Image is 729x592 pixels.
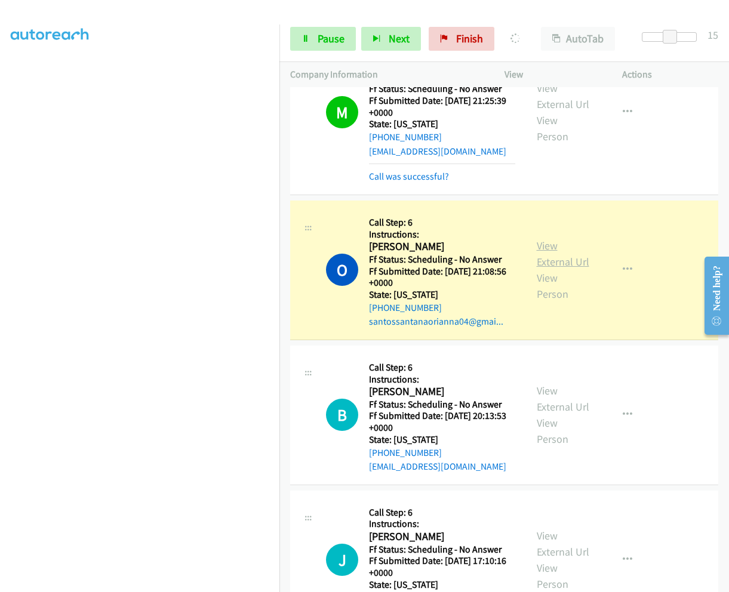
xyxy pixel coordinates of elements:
[537,384,589,414] a: View External Url
[11,23,279,590] iframe: Dialpad
[537,529,589,559] a: View External Url
[369,171,449,182] a: Call was successful?
[389,32,410,45] span: Next
[510,31,519,47] p: [PERSON_NAME]
[318,32,344,45] span: Pause
[369,289,515,301] h5: State: [US_STATE]
[369,374,515,386] h5: Instructions:
[369,461,506,472] a: [EMAIL_ADDRESS][DOMAIN_NAME]
[369,229,515,240] h5: Instructions:
[456,32,483,45] span: Finish
[326,96,358,128] h1: M
[369,240,510,254] h2: [PERSON_NAME]
[290,27,356,51] a: Pause
[369,146,506,157] a: [EMAIL_ADDRESS][DOMAIN_NAME]
[537,416,568,446] a: View Person
[369,131,442,143] a: [PHONE_NUMBER]
[326,544,358,576] h1: J
[361,27,421,51] button: Next
[369,83,515,95] h5: Ff Status: Scheduling - No Answer
[537,113,568,143] a: View Person
[369,362,515,374] h5: Call Step: 6
[369,410,515,433] h5: Ff Submitted Date: [DATE] 20:13:53 +0000
[369,266,515,289] h5: Ff Submitted Date: [DATE] 21:08:56 +0000
[369,399,515,411] h5: Ff Status: Scheduling - No Answer
[326,399,358,431] h1: B
[369,518,515,530] h5: Instructions:
[369,544,515,556] h5: Ff Status: Scheduling - No Answer
[429,27,494,51] a: Finish
[369,385,510,399] h2: [PERSON_NAME]
[326,254,358,286] h1: O
[537,271,568,301] a: View Person
[694,248,729,343] iframe: Resource Center
[369,447,442,458] a: [PHONE_NUMBER]
[369,434,515,446] h5: State: [US_STATE]
[369,555,515,578] h5: Ff Submitted Date: [DATE] 17:10:16 +0000
[369,507,515,519] h5: Call Step: 6
[505,67,601,82] p: View
[708,27,718,43] div: 15
[369,530,510,544] h2: [PERSON_NAME]
[326,544,358,576] div: The call is yet to be attempted
[369,95,515,118] h5: Ff Submitted Date: [DATE] 21:25:39 +0000
[369,579,515,591] h5: State: [US_STATE]
[290,67,483,82] p: Company Information
[541,27,615,51] button: AutoTab
[537,561,568,591] a: View Person
[369,118,515,130] h5: State: [US_STATE]
[369,302,442,313] a: [PHONE_NUMBER]
[369,217,515,229] h5: Call Step: 6
[369,254,515,266] h5: Ff Status: Scheduling - No Answer
[537,239,589,269] a: View External Url
[622,67,718,82] p: Actions
[369,316,503,327] a: santossantanaorianna04@gmai...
